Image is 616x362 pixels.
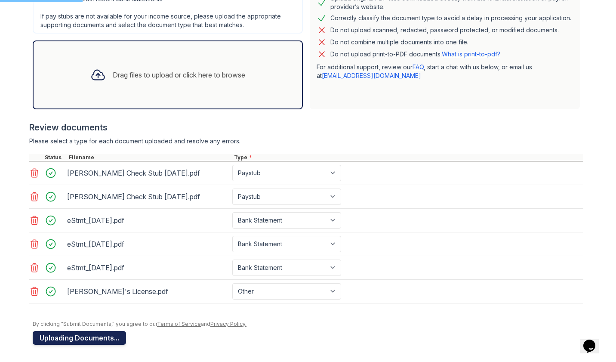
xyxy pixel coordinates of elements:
a: [EMAIL_ADDRESS][DOMAIN_NAME] [322,72,421,79]
div: [PERSON_NAME] Check Stub [DATE].pdf [67,166,229,180]
div: Type [232,154,583,161]
a: What is print-to-pdf? [442,50,500,58]
div: Do not combine multiple documents into one file. [330,37,468,47]
div: [PERSON_NAME]'s License.pdf [67,285,229,298]
p: For additional support, review our , start a chat with us below, or email us at [317,63,573,80]
div: Review documents [29,121,583,133]
button: Uploading Documents... [33,331,126,345]
div: Status [43,154,67,161]
div: Do not upload scanned, redacted, password protected, or modified documents. [330,25,559,35]
div: eStmt_[DATE].pdf [67,213,229,227]
div: [PERSON_NAME] Check Stub [DATE].pdf [67,190,229,204]
div: Correctly classify the document type to avoid a delay in processing your application. [330,13,571,23]
div: eStmt_[DATE].pdf [67,261,229,275]
a: Terms of Service [157,321,201,327]
p: Do not upload print-to-PDF documents. [330,50,500,59]
a: FAQ [413,63,424,71]
div: Drag files to upload or click here to browse [113,70,245,80]
div: eStmt_[DATE].pdf [67,237,229,251]
div: Filename [67,154,232,161]
a: Privacy Policy. [210,321,246,327]
div: By clicking "Submit Documents," you agree to our and [33,321,583,328]
div: Please select a type for each document uploaded and resolve any errors. [29,137,583,145]
iframe: chat widget [580,328,607,353]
